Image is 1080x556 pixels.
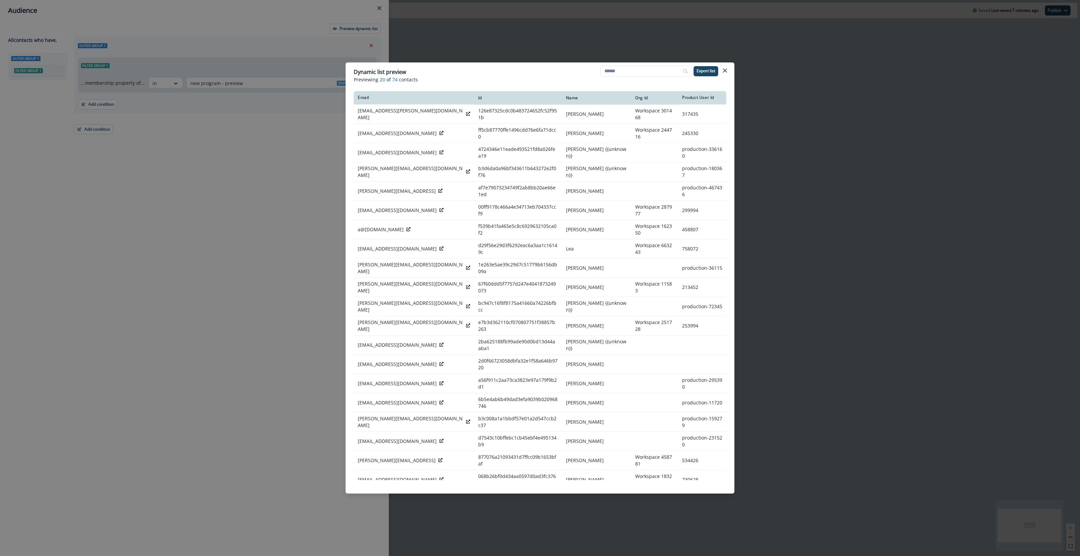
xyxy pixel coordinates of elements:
[562,413,631,432] td: [PERSON_NAME]
[678,297,726,316] td: production-72345
[720,65,730,76] button: Close
[478,95,558,101] div: Id
[678,393,726,413] td: production-11720
[562,220,631,239] td: [PERSON_NAME]
[474,220,562,239] td: f539b41fa465e5c8c6929632105ca0f2
[358,107,463,121] p: [EMAIL_ADDRESS][PERSON_NAME][DOMAIN_NAME]
[682,95,722,100] div: Product User Id
[354,76,726,83] p: Previewing of contacts
[358,165,463,179] p: [PERSON_NAME][EMAIL_ADDRESS][DOMAIN_NAME]
[474,470,562,489] td: 068b26bf0d434aa0597d0ad3fc376177
[474,451,562,470] td: 877076a21093431d7ffcc09b1653bfaf
[474,259,562,278] td: 1e263e5ae39c29d7c51779b6156db09a
[358,95,470,100] div: Email
[678,259,726,278] td: production-36115
[678,432,726,451] td: production-231520
[474,432,562,451] td: d7543c10bffebc1cb45ebf4e495134b9
[562,393,631,413] td: [PERSON_NAME]
[562,162,631,182] td: [PERSON_NAME] {{unknown}}
[562,336,631,355] td: [PERSON_NAME] {{unknown}}
[562,278,631,297] td: [PERSON_NAME]
[678,374,726,393] td: production-295390
[562,105,631,124] td: [PERSON_NAME]
[562,201,631,220] td: [PERSON_NAME]
[474,413,562,432] td: b3c008a1a1bbdf57e01a2d547ccb2c37
[562,143,631,162] td: [PERSON_NAME] {{unknown}}
[358,130,437,137] p: [EMAIL_ADDRESS][DOMAIN_NAME]
[678,278,726,297] td: 213452
[358,188,436,194] p: [PERSON_NAME][EMAIL_ADDRESS]
[358,399,437,406] p: [EMAIL_ADDRESS][DOMAIN_NAME]
[678,239,726,259] td: 758072
[631,124,678,143] td: Workspace 244716
[678,220,726,239] td: 458807
[566,95,627,101] div: Name
[678,124,726,143] td: 245330
[392,76,398,83] span: 74
[631,220,678,239] td: Workspace 162350
[562,451,631,470] td: [PERSON_NAME]
[474,336,562,355] td: 2ba625188fb99ade90d0bd13d44aaba1
[635,95,674,101] div: Org Id
[380,76,385,83] span: 20
[358,361,437,368] p: [EMAIL_ADDRESS][DOMAIN_NAME]
[562,297,631,316] td: [PERSON_NAME] {{unknown}}
[562,355,631,374] td: [PERSON_NAME]
[562,316,631,336] td: [PERSON_NAME]
[474,182,562,201] td: af7e79073234749f2ab8bb20ae66e1ed
[631,201,678,220] td: Workspace 287977
[358,342,437,348] p: [EMAIL_ADDRESS][DOMAIN_NAME]
[358,438,437,445] p: [EMAIL_ADDRESS][DOMAIN_NAME]
[678,413,726,432] td: production-159279
[562,374,631,393] td: [PERSON_NAME]
[678,162,726,182] td: production-180367
[358,149,437,156] p: [EMAIL_ADDRESS][DOMAIN_NAME]
[562,432,631,451] td: [PERSON_NAME]
[358,476,437,483] p: [EMAIL_ADDRESS][DOMAIN_NAME]
[358,245,437,252] p: [EMAIL_ADDRESS][DOMAIN_NAME]
[474,124,562,143] td: ff5cb87770ffe1496cdd76e6fa71dcc0
[358,300,463,313] p: [PERSON_NAME][EMAIL_ADDRESS][DOMAIN_NAME]
[358,319,463,333] p: [PERSON_NAME][EMAIL_ADDRESS][DOMAIN_NAME]
[358,226,404,233] p: a@[DOMAIN_NAME]
[358,281,463,294] p: [PERSON_NAME][EMAIL_ADDRESS][DOMAIN_NAME]
[678,451,726,470] td: 534426
[631,105,678,124] td: Workspace 301468
[474,143,562,162] td: 4724346e11eade493521fd8a026fea19
[678,143,726,162] td: production-336160
[678,201,726,220] td: 299994
[474,393,562,413] td: 6b5e4ab6b49dad3efa9039b020968746
[697,69,715,73] p: Export list
[678,316,726,336] td: 253994
[678,105,726,124] td: 317435
[562,124,631,143] td: [PERSON_NAME]
[631,470,678,489] td: Workspace 183252
[474,316,562,336] td: e7b3d362110cf070807751f38857b263
[631,316,678,336] td: Workspace 251728
[474,162,562,182] td: b3d6da0a96bf343611b643272e2f0f76
[474,278,562,297] td: 67f60ddd5f7757d247e4041873249073
[631,239,678,259] td: Workspace 663243
[631,451,678,470] td: Workspace 458781
[358,380,437,387] p: [EMAIL_ADDRESS][DOMAIN_NAME]
[474,374,562,393] td: a56f911c2aa73ca3823e97a179f9b2d1
[694,66,718,76] button: Export list
[678,470,726,489] td: 730628
[358,457,436,464] p: [PERSON_NAME][EMAIL_ADDRESS]
[474,297,562,316] td: bc947c16f8f8175a41660a74226bfbcc
[358,207,437,214] p: [EMAIL_ADDRESS][DOMAIN_NAME]
[562,470,631,489] td: [PERSON_NAME]
[474,355,562,374] td: 2d0f66723058dbfa32e1f58a646b9720
[474,105,562,124] td: 126e87325cdc0b483724652fc52f951b
[354,68,406,76] p: Dynamic list preview
[678,182,726,201] td: production-467436
[562,182,631,201] td: [PERSON_NAME]
[562,259,631,278] td: [PERSON_NAME]
[358,415,463,429] p: [PERSON_NAME][EMAIL_ADDRESS][DOMAIN_NAME]
[474,201,562,220] td: 00ff9178c466a4e34713eb704337ccf9
[631,278,678,297] td: Workspace 11583
[358,261,463,275] p: [PERSON_NAME][EMAIL_ADDRESS][DOMAIN_NAME]
[562,239,631,259] td: Lea
[474,239,562,259] td: d29f56e29d3f6292eac6a3aa1c16149c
